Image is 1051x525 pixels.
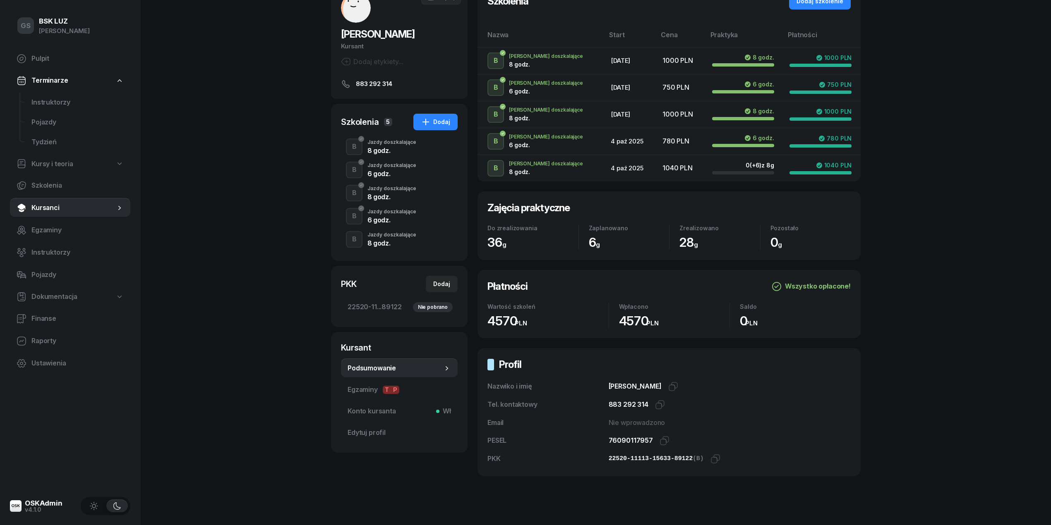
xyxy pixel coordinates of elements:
span: P [391,386,399,394]
span: (+6) [750,162,761,169]
span: Wł [439,406,451,417]
div: 1000 PLN [816,55,852,61]
a: Egzaminy [10,220,130,240]
a: Kursy i teoria [10,155,130,174]
div: BSK LUZ [39,18,90,25]
div: PKK [487,453,609,464]
div: B [349,140,360,154]
th: Cena [656,29,705,47]
span: 28 [679,235,698,250]
div: Wpłacono [619,303,730,310]
div: PESEL [487,435,609,446]
div: 883 292 314 [609,399,648,410]
small: g [596,241,600,248]
small: PLN [515,319,527,327]
span: Pojazdy [31,117,124,128]
span: Kursanci [31,203,115,213]
small: g [694,241,698,248]
span: Egzaminy [348,384,451,395]
a: Tydzień [25,132,130,152]
div: v4.1.0 [25,507,62,513]
div: Jazdy doszkalające [367,140,416,145]
div: 8 godz. [367,193,416,200]
a: Raporty [10,331,130,351]
button: BJazdy doszkalające6 godz. [341,158,458,181]
div: 6 godz. [744,81,774,88]
a: Konto kursantaWł [341,401,458,421]
small: g [778,241,782,248]
div: Kursant [341,41,458,52]
div: Email [487,418,609,428]
span: Finanse [31,313,124,324]
div: Do zrealizowania [487,224,578,231]
span: (B) [693,455,704,462]
div: Wartość szkoleń [487,303,609,310]
div: PKK [341,278,357,290]
div: Nie pobrano [413,302,453,312]
small: PLN [646,319,659,327]
span: Konto kursanta [348,406,451,417]
div: 0 z 8g [746,162,774,169]
span: Ustawienia [31,358,124,369]
div: 0 [740,313,851,329]
span: 6 [589,235,600,250]
div: Kursant [341,342,458,353]
a: Pojazdy [10,265,130,285]
span: Terminarze [31,75,68,86]
div: 780 PLN [818,135,852,142]
a: Pulpit [10,49,130,69]
button: B [346,231,362,248]
th: Praktyka [705,29,783,47]
div: 4 paź 2025 [611,136,649,147]
a: Podsumowanie [341,358,458,378]
div: Wszystko opłacone! [772,281,851,292]
button: Dodaj [426,276,458,292]
a: Edytuj profil [341,423,458,443]
div: [DATE] [611,82,649,93]
a: Pojazdy [25,112,130,132]
div: 22520-11113-15633-89122 [609,453,704,464]
a: Instruktorzy [25,93,130,112]
div: 780 PLN [662,136,699,147]
a: Terminarze [10,71,130,90]
span: 36 [487,235,506,250]
button: Dodaj [413,114,458,130]
button: Dodaj etykiety... [341,57,403,67]
th: Start [604,29,656,47]
button: B [346,208,362,224]
div: 4 paź 2025 [611,163,649,174]
span: Podsumowanie [348,363,443,374]
span: Instruktorzy [31,247,124,258]
span: Pulpit [31,53,124,64]
button: B [346,138,362,155]
span: Szkolenia [31,180,124,191]
a: Kursanci [10,198,130,218]
span: [PERSON_NAME] [341,28,415,40]
small: PLN [745,319,758,327]
span: 22520-11...89122 [348,302,451,313]
div: [DATE] [611,55,649,66]
div: 8 godz. [367,147,416,154]
span: 0 [770,235,782,250]
span: Tydzień [31,137,124,148]
div: Jazdy doszkalające [367,209,416,214]
div: OSKAdmin [25,500,62,507]
span: Egzaminy [31,225,124,236]
span: Kursy i teoria [31,159,73,169]
div: 1000 PLN [816,108,852,115]
a: 22520-11...89122Nie pobrano [341,297,458,317]
div: 1000 PLN [662,55,699,66]
div: 6 godz. [744,135,774,141]
div: 6 godz. [367,217,416,223]
a: Ustawienia [10,353,130,373]
a: 883 292 314 [341,79,458,89]
span: GS [21,22,31,29]
div: Nie wprowadzono [609,418,851,428]
a: Dokumentacja [10,287,130,306]
div: Jazdy doszkalające [367,232,416,237]
span: [PERSON_NAME] [609,382,662,390]
div: 1040 PLN [816,162,852,169]
a: Szkolenia [10,176,130,196]
th: Płatności [783,29,861,47]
